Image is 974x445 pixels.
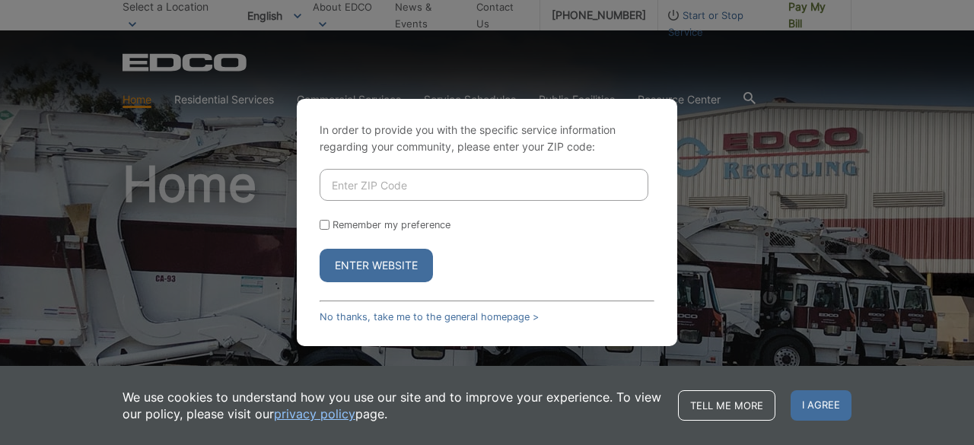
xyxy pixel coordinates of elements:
[320,311,539,323] a: No thanks, take me to the general homepage >
[123,389,663,422] p: We use cookies to understand how you use our site and to improve your experience. To view our pol...
[320,249,433,282] button: Enter Website
[333,219,450,230] label: Remember my preference
[320,169,648,201] input: Enter ZIP Code
[274,405,355,422] a: privacy policy
[791,390,851,421] span: I agree
[320,122,654,155] p: In order to provide you with the specific service information regarding your community, please en...
[678,390,775,421] a: Tell me more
